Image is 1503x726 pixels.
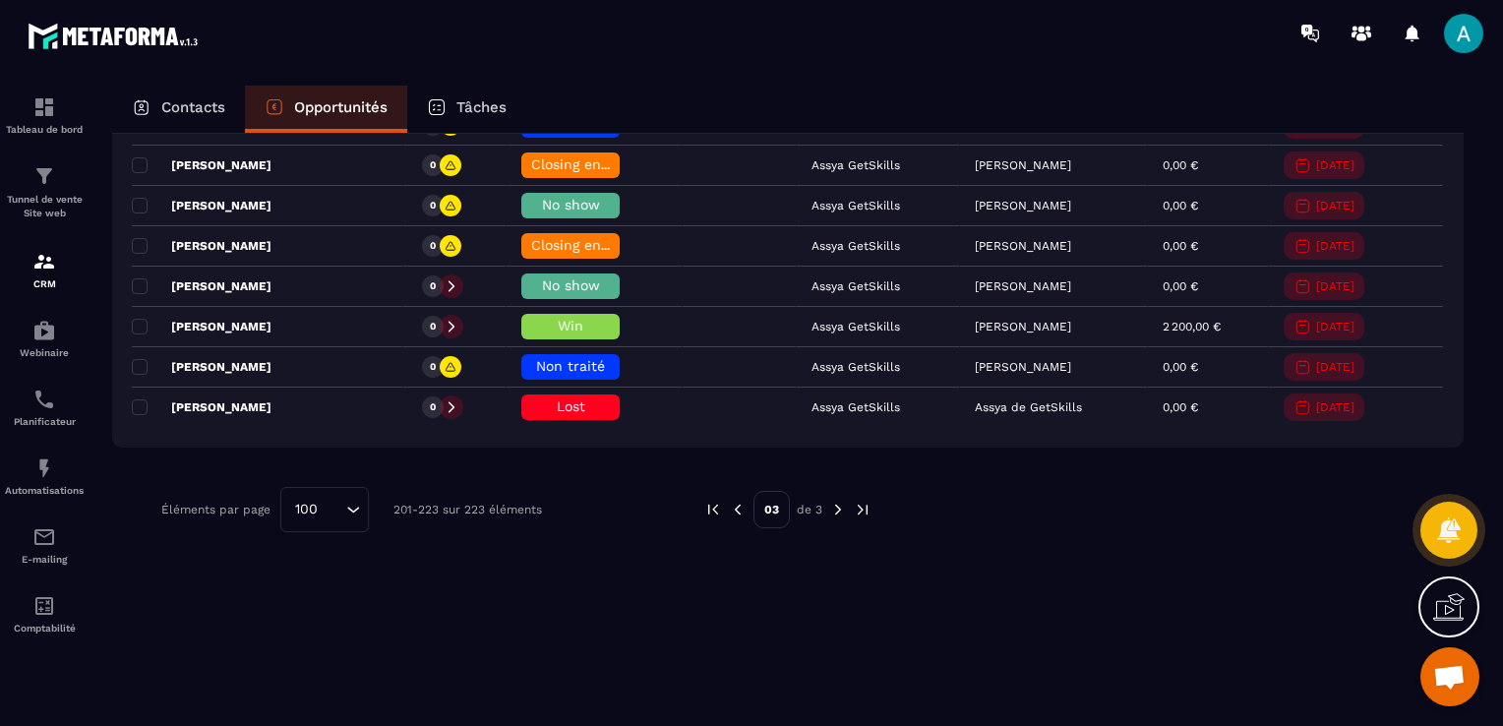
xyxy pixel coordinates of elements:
p: Planificateur [5,416,84,427]
p: 0,00 € [1163,158,1198,172]
img: formation [32,95,56,119]
a: Contacts [112,86,245,133]
p: [PERSON_NAME] [132,399,271,415]
input: Search for option [325,499,341,520]
p: [PERSON_NAME] [132,278,271,294]
p: [DATE] [1316,320,1354,333]
p: Opportunités [294,98,388,116]
img: automations [32,319,56,342]
p: Comptabilité [5,623,84,634]
p: de 3 [797,502,822,517]
img: next [854,501,872,518]
p: [PERSON_NAME] [132,238,271,254]
span: Lost [557,398,585,414]
p: 0 [430,199,436,212]
p: 0,00 € [1163,279,1198,293]
p: [DATE] [1316,199,1354,212]
p: [PERSON_NAME] [975,320,1071,333]
img: email [32,525,56,549]
p: [DATE] [1316,360,1354,374]
p: Tunnel de vente Site web [5,193,84,220]
p: Contacts [161,98,225,116]
span: No show [542,277,600,293]
p: [PERSON_NAME] [975,360,1071,374]
p: [PERSON_NAME] [132,319,271,334]
a: emailemailE-mailing [5,511,84,579]
p: 0,00 € [1163,239,1198,253]
div: Ouvrir le chat [1420,647,1479,706]
img: accountant [32,594,56,618]
span: Non traité [536,358,605,374]
p: [PERSON_NAME] [975,199,1071,212]
div: Search for option [280,487,369,532]
a: formationformationTableau de bord [5,81,84,150]
a: schedulerschedulerPlanificateur [5,373,84,442]
p: 0,00 € [1163,400,1198,414]
p: 0 [430,360,436,374]
a: formationformationTunnel de vente Site web [5,150,84,235]
img: formation [32,164,56,188]
p: 0,00 € [1163,199,1198,212]
span: Win [558,318,583,333]
p: 0 [430,158,436,172]
p: [PERSON_NAME] [132,157,271,173]
p: Éléments par page [161,503,271,516]
img: prev [704,501,722,518]
span: Closing en cours [531,156,643,172]
p: Automatisations [5,485,84,496]
a: automationsautomationsWebinaire [5,304,84,373]
span: Closing en cours [531,237,643,253]
p: [DATE] [1316,158,1354,172]
p: [PERSON_NAME] [975,279,1071,293]
p: [PERSON_NAME] [975,239,1071,253]
p: 2 200,00 € [1163,320,1221,333]
p: [DATE] [1316,239,1354,253]
p: [PERSON_NAME] [132,198,271,213]
p: Webinaire [5,347,84,358]
p: 0 [430,320,436,333]
a: automationsautomationsAutomatisations [5,442,84,511]
p: Tableau de bord [5,124,84,135]
p: 03 [753,491,790,528]
a: accountantaccountantComptabilité [5,579,84,648]
a: formationformationCRM [5,235,84,304]
p: 0,00 € [1163,360,1198,374]
p: [DATE] [1316,400,1354,414]
img: automations [32,456,56,480]
img: prev [729,501,747,518]
img: formation [32,250,56,273]
a: Opportunités [245,86,407,133]
span: No show [542,197,600,212]
span: 100 [288,499,325,520]
img: next [829,501,847,518]
p: CRM [5,278,84,289]
p: [PERSON_NAME] [975,158,1071,172]
p: 0 [430,400,436,414]
p: [PERSON_NAME] [132,359,271,375]
p: E-mailing [5,554,84,565]
a: Tâches [407,86,526,133]
img: scheduler [32,388,56,411]
p: [DATE] [1316,279,1354,293]
img: logo [28,18,205,54]
p: Assya de GetSkills [975,400,1082,414]
p: Tâches [456,98,507,116]
p: 0 [430,279,436,293]
p: 201-223 sur 223 éléments [393,503,542,516]
p: 0 [430,239,436,253]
